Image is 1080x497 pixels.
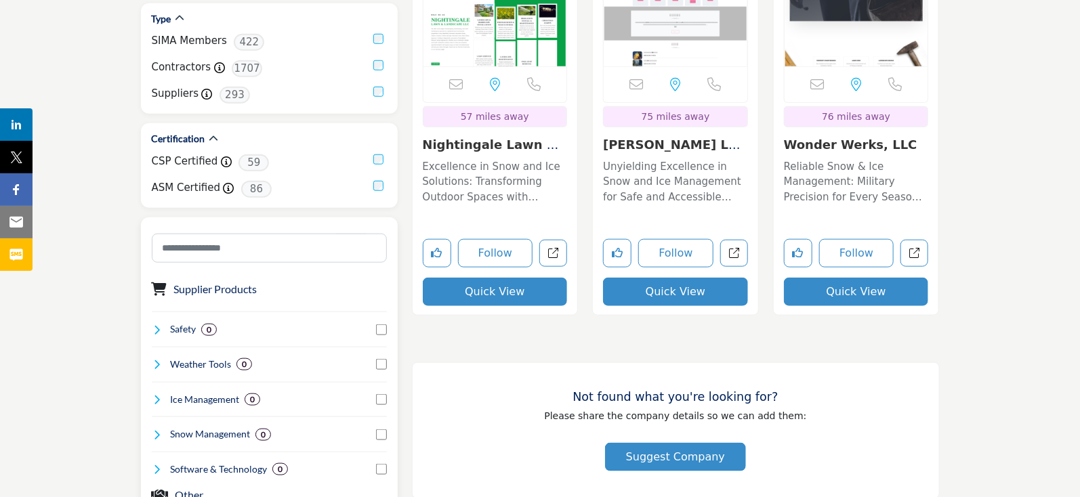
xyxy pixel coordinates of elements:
label: Suppliers [152,86,199,102]
span: 422 [234,34,264,51]
b: 0 [242,360,247,369]
a: Open wonder-werks-llc in new tab [900,240,928,267]
label: SIMA Members [152,33,227,49]
button: Follow [819,239,894,267]
input: Select Snow Management checkbox [376,429,387,440]
h4: Safety: Safety refers to the measures, practices, and protocols implemented to protect individual... [170,322,196,336]
button: Follow [458,239,533,267]
span: 75 miles away [642,111,710,122]
button: Like listing [784,239,812,267]
input: Select Weather Tools checkbox [376,359,387,370]
button: Quick View [784,278,929,306]
h4: Weather Tools: Weather Tools refer to instruments, software, and technologies used to monitor, pr... [170,358,231,371]
input: ASM Certified checkbox [373,181,383,191]
a: Excellence in Snow and Ice Solutions: Transforming Outdoor Spaces with Precision and Care Special... [423,156,568,205]
span: Please share the company details so we can add them: [544,410,806,421]
a: Open nightingale-lawn-landscape-llc in new tab [539,240,567,267]
b: 0 [207,325,211,334]
div: 0 Results For Snow Management [255,429,271,441]
h2: Type [152,12,171,26]
input: Suppliers checkbox [373,87,383,97]
a: Wonder Werks, LLC [784,137,917,152]
h3: Bellach's Lawn Care [603,137,748,152]
h4: Software & Technology: Software & Technology encompasses the development, implementation, and use... [170,462,267,476]
a: Reliable Snow & Ice Management: Military Precision for Every Season Operating with a foundation o... [784,156,929,205]
b: 0 [261,430,266,439]
input: Select Ice Management checkbox [376,394,387,405]
span: 293 [220,87,250,104]
button: Like listing [603,239,631,267]
span: 1707 [232,60,262,77]
span: Suggest Company [626,450,725,463]
a: Unyielding Excellence in Snow and Ice Management for Safe and Accessible [PERSON_NAME] With an un... [603,156,748,205]
h2: Certification [152,132,205,146]
a: Nightingale Lawn & L... [423,137,559,167]
h3: Not found what you're looking for? [440,390,912,404]
button: Quick View [423,278,568,306]
h3: Nightingale Lawn & Landscape LLC [423,137,568,152]
label: Contractors [152,60,211,75]
button: Supplier Products [174,281,257,297]
p: Unyielding Excellence in Snow and Ice Management for Safe and Accessible [PERSON_NAME] With an un... [603,159,748,205]
div: 0 Results For Safety [201,324,217,336]
h4: Snow Management: Snow management involves the removal, relocation, and mitigation of snow accumul... [170,427,250,441]
button: Follow [638,239,713,267]
button: Quick View [603,278,748,306]
a: [PERSON_NAME] Lawn Care [603,137,741,167]
b: 0 [250,395,255,404]
p: Excellence in Snow and Ice Solutions: Transforming Outdoor Spaces with Precision and Care Special... [423,159,568,205]
input: Contractors checkbox [373,60,383,70]
p: Reliable Snow & Ice Management: Military Precision for Every Season Operating with a foundation o... [784,159,929,205]
input: Select Safety checkbox [376,324,387,335]
span: 57 miles away [461,111,529,122]
div: 0 Results For Weather Tools [236,358,252,370]
span: 59 [238,154,269,171]
span: 76 miles away [822,111,890,122]
input: Select Software & Technology checkbox [376,464,387,475]
input: SIMA Members checkbox [373,34,383,44]
label: CSP Certified [152,154,218,169]
a: Open bellachs-lawn-care in new tab [720,240,748,267]
div: 0 Results For Ice Management [245,393,260,406]
h3: Wonder Werks, LLC [784,137,929,152]
input: Search Category [152,234,387,263]
input: CSP Certified checkbox [373,154,383,165]
span: 86 [241,181,272,198]
h4: Ice Management: Ice management involves the control, removal, and prevention of ice accumulation ... [170,393,239,406]
b: 0 [278,464,283,474]
div: 0 Results For Software & Technology [272,463,288,475]
label: ASM Certified [152,180,221,196]
button: Like listing [423,239,451,267]
button: Suggest Company [605,443,746,471]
